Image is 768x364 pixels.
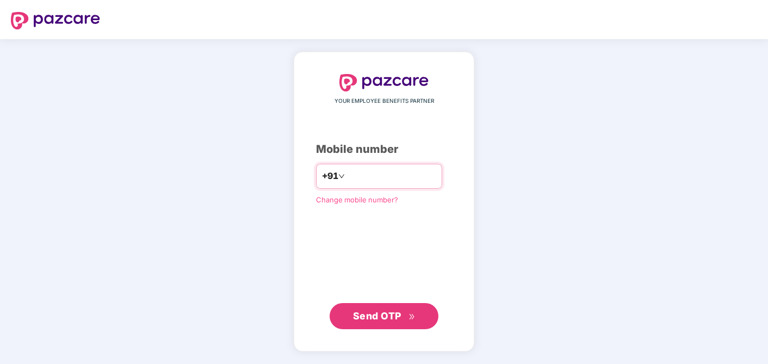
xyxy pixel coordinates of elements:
a: Change mobile number? [316,195,398,204]
span: YOUR EMPLOYEE BENEFITS PARTNER [335,97,434,106]
div: Mobile number [316,141,452,158]
span: Send OTP [353,310,401,322]
button: Send OTPdouble-right [330,303,438,329]
img: logo [339,74,429,91]
img: logo [11,12,100,29]
span: double-right [408,313,416,320]
span: down [338,173,345,180]
span: +91 [322,169,338,183]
